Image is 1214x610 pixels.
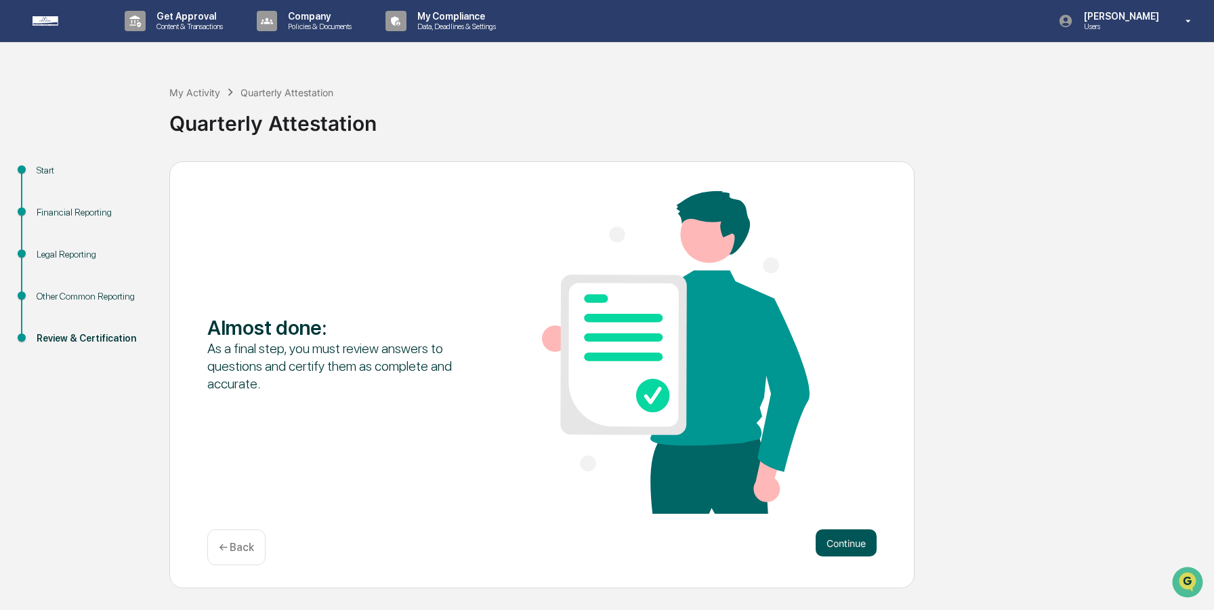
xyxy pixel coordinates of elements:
[112,171,168,184] span: Attestations
[542,191,810,514] img: Almost done
[37,163,148,178] div: Start
[816,529,877,556] button: Continue
[37,289,148,304] div: Other Common Reporting
[33,16,98,26] img: logo
[37,331,148,346] div: Review & Certification
[169,100,1207,136] div: Quarterly Attestation
[14,28,247,50] p: How can we help?
[406,22,503,31] p: Data, Deadlines & Settings
[1073,11,1166,22] p: [PERSON_NAME]
[98,172,109,183] div: 🗄️
[46,104,222,117] div: Start new chat
[169,87,220,98] div: My Activity
[135,230,164,240] span: Pylon
[14,172,24,183] div: 🖐️
[14,104,38,128] img: 1746055101610-c473b297-6a78-478c-a979-82029cc54cd1
[8,165,93,190] a: 🖐️Preclearance
[207,315,475,340] div: Almost done :
[96,229,164,240] a: Powered byPylon
[8,191,91,216] a: 🔎Data Lookup
[406,11,503,22] p: My Compliance
[27,171,87,184] span: Preclearance
[240,87,333,98] div: Quarterly Attestation
[37,205,148,220] div: Financial Reporting
[1073,22,1166,31] p: Users
[1171,565,1207,602] iframe: Open customer support
[46,117,177,128] div: We're offline, we'll be back soon
[14,198,24,209] div: 🔎
[27,197,85,210] span: Data Lookup
[219,541,254,554] p: ← Back
[277,11,358,22] p: Company
[93,165,173,190] a: 🗄️Attestations
[230,108,247,124] button: Start new chat
[277,22,358,31] p: Policies & Documents
[37,247,148,262] div: Legal Reporting
[146,11,230,22] p: Get Approval
[207,340,475,392] div: As a final step, you must review answers to questions and certify them as complete and accurate.
[146,22,230,31] p: Content & Transactions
